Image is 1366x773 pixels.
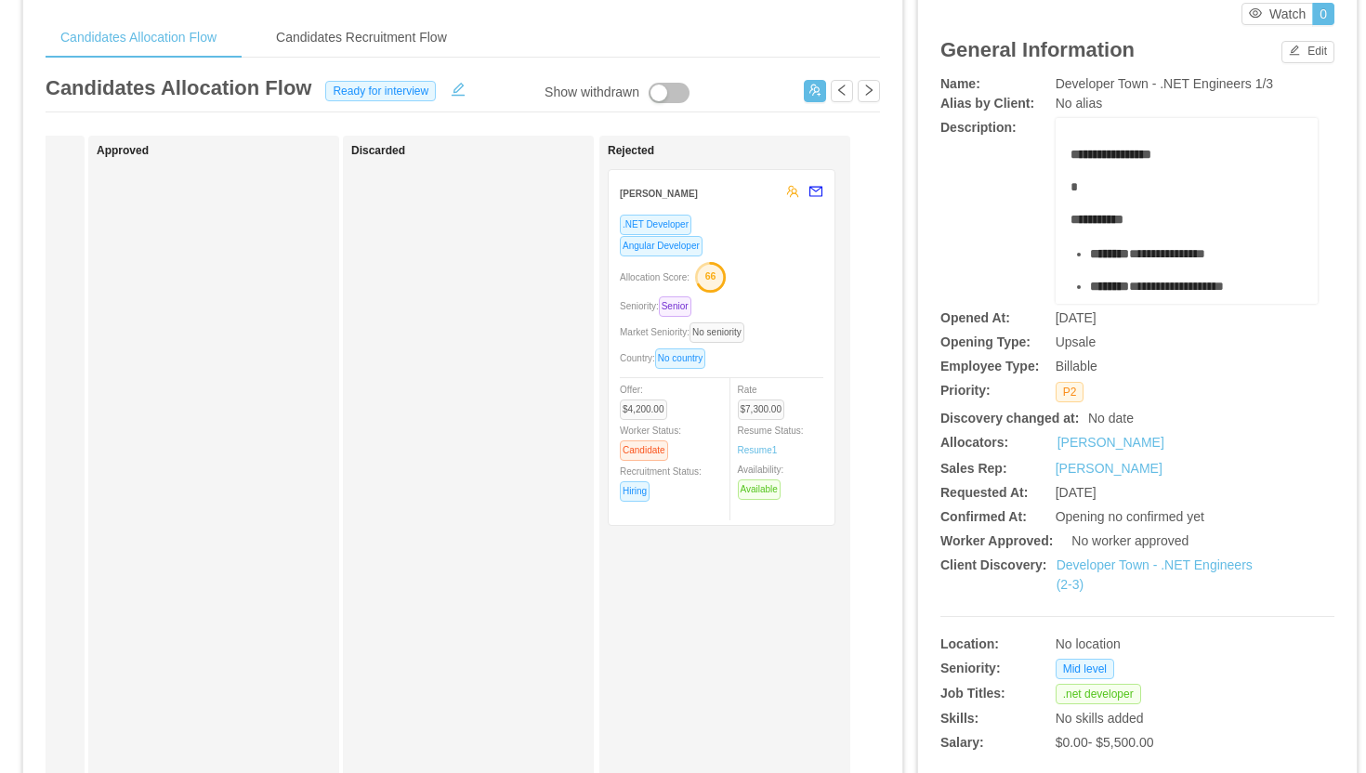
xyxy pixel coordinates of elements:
button: icon: left [831,80,853,102]
b: Priority: [940,383,991,398]
article: Candidates Allocation Flow [46,72,311,103]
span: $0.00 - $5,500.00 [1056,735,1154,750]
b: Seniority: [940,661,1001,675]
h1: Rejected [608,144,868,158]
span: team [786,185,799,198]
span: Recruitment Status: [620,466,702,496]
span: Ready for interview [325,81,436,101]
span: Availability: [738,465,788,494]
a: [PERSON_NAME] [1056,461,1162,476]
div: Candidates Recruitment Flow [261,17,462,59]
span: Market Seniority: [620,327,752,337]
b: Confirmed At: [940,509,1027,524]
span: $4,200.00 [620,400,667,420]
article: General Information [940,34,1135,65]
div: Show withdrawn [545,83,639,103]
span: No skills added [1056,711,1144,726]
span: Hiring [620,481,650,502]
b: Name: [940,76,980,91]
span: Developer Town - .NET Engineers 1/3 [1056,76,1274,91]
span: Rate [738,385,793,414]
span: [DATE] [1056,485,1097,500]
span: Allocation Score: [620,272,690,282]
button: icon: edit [443,78,473,97]
a: [PERSON_NAME] [1057,433,1164,452]
span: Available [738,479,781,500]
h1: Discarded [351,144,611,158]
button: icon: right [858,80,880,102]
span: No seniority [690,322,744,343]
span: P2 [1056,382,1084,402]
div: No location [1056,635,1253,654]
b: Salary: [940,735,984,750]
button: icon: usergroup-add [804,80,826,102]
button: 66 [690,261,727,291]
b: Worker Approved: [940,533,1053,548]
span: Seniority: [620,301,699,311]
h1: Approved [97,144,357,158]
span: Mid level [1056,659,1114,679]
b: Client Discovery: [940,557,1046,572]
b: Description: [940,120,1017,135]
b: Discovery changed at: [940,411,1079,426]
span: .net developer [1056,684,1141,704]
span: Senior [659,296,691,317]
span: Upsale [1056,334,1097,349]
a: Resume1 [738,443,778,457]
span: Worker Status: [620,426,681,455]
span: Opening no confirmed yet [1056,509,1204,524]
span: Resume Status: [738,426,804,455]
span: $7,300.00 [738,400,785,420]
b: Job Titles: [940,686,1005,701]
a: Developer Town - .NET Engineers (2-3) [1057,557,1253,592]
button: 0 [1312,3,1334,25]
span: No alias [1056,96,1103,111]
button: icon: editEdit [1281,41,1334,63]
span: .NET Developer [620,215,691,235]
b: Opened At: [940,310,1010,325]
span: Candidate [620,440,668,461]
b: Allocators: [940,435,1008,450]
span: No country [655,348,705,369]
span: Billable [1056,359,1097,373]
div: rdw-editor [1070,145,1305,331]
b: Location: [940,636,999,651]
span: [DATE] [1056,310,1097,325]
b: Sales Rep: [940,461,1007,476]
button: icon: eyeWatch [1241,3,1313,25]
b: Requested At: [940,485,1028,500]
span: No date [1088,411,1134,426]
b: Employee Type: [940,359,1039,373]
span: Angular Developer [620,236,703,256]
b: Alias by Client: [940,96,1034,111]
text: 66 [705,270,716,282]
b: Skills: [940,711,979,726]
span: Offer: [620,385,675,414]
strong: [PERSON_NAME] [620,189,698,199]
div: Candidates Allocation Flow [46,17,231,59]
b: Opening Type: [940,334,1031,349]
div: rdw-wrapper [1056,118,1319,304]
span: Country: [620,353,713,363]
button: mail [799,177,823,207]
span: No worker approved [1071,533,1189,548]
